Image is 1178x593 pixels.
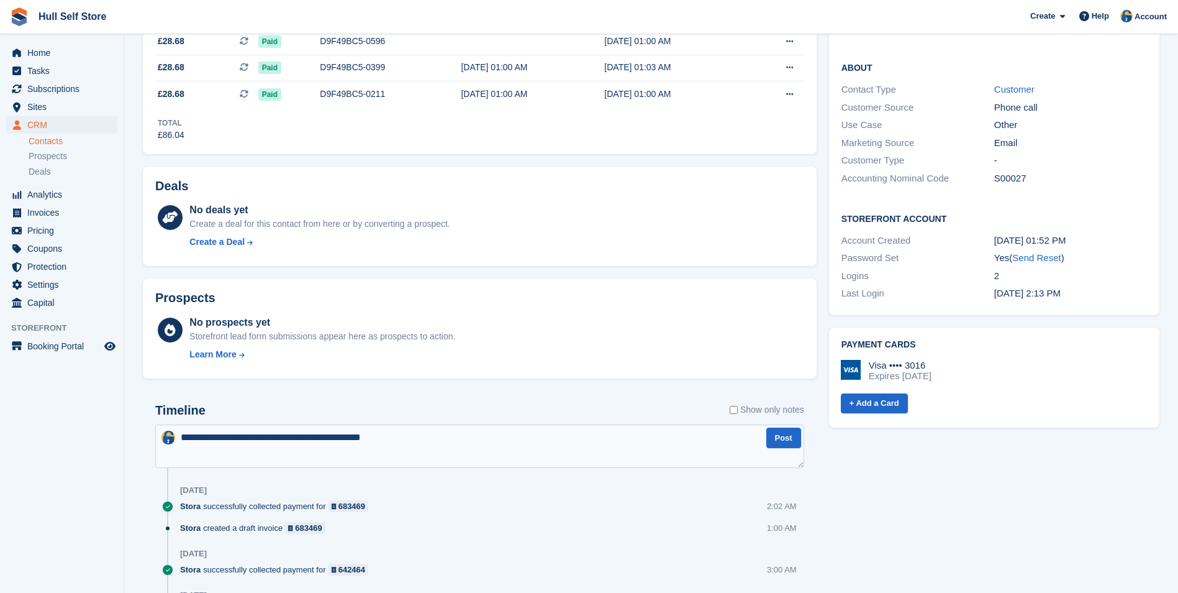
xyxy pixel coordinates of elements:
div: Yes [994,251,1147,265]
div: Storefront lead form submissions appear here as prospects to action. [189,330,455,343]
a: Create a Deal [189,236,450,249]
span: Invoices [27,204,102,221]
a: menu [6,186,117,203]
a: menu [6,258,117,275]
a: menu [6,338,117,355]
div: No deals yet [189,203,450,218]
div: [DATE] [180,485,207,495]
div: Learn More [189,348,236,361]
a: menu [6,222,117,239]
label: Show only notes [730,403,804,416]
a: menu [6,116,117,134]
div: Customer Source [841,101,994,115]
div: 2:02 AM [767,500,797,512]
span: Subscriptions [27,80,102,98]
a: Prospects [29,150,117,163]
div: [DATE] 01:00 AM [461,61,604,74]
h2: About [841,61,1147,73]
div: Email [994,136,1147,150]
a: menu [6,276,117,293]
span: Help [1092,10,1109,22]
span: Booking Portal [27,338,102,355]
div: Contact Type [841,83,994,97]
div: Password Set [841,251,994,265]
div: Create a Deal [189,236,245,249]
img: Hull Self Store [161,431,175,444]
div: [DATE] 01:52 PM [994,234,1147,248]
span: £28.68 [158,88,184,101]
div: Other [994,118,1147,132]
h2: Prospects [155,291,215,305]
h2: Deals [155,179,188,193]
a: 683469 [285,522,325,534]
div: D9F49BC5-0596 [320,35,461,48]
a: menu [6,98,117,116]
div: [DATE] 01:00 AM [461,88,604,101]
div: Use Case [841,118,994,132]
div: 642464 [338,564,365,576]
div: D9F49BC5-0399 [320,61,461,74]
div: 683469 [338,500,365,512]
a: Send Reset [1012,252,1061,263]
img: stora-icon-8386f47178a22dfd0bd8f6a31ec36ba5ce8667c1dd55bd0f319d3a0aa187defe.svg [10,7,29,26]
span: £28.68 [158,61,184,74]
div: 3:00 AM [767,564,797,576]
input: Show only notes [730,403,738,416]
span: Capital [27,294,102,311]
div: 1:00 AM [767,522,797,534]
button: Post [766,428,801,448]
span: Stora [180,522,201,534]
div: successfully collected payment for [180,500,374,512]
h2: Payment cards [841,340,1147,350]
span: Storefront [11,322,124,334]
span: Paid [258,35,281,48]
span: Analytics [27,186,102,203]
div: created a draft invoice [180,522,332,534]
a: Hull Self Store [34,6,111,27]
a: Learn More [189,348,455,361]
div: Logins [841,269,994,283]
a: Contacts [29,136,117,147]
div: [DATE] 01:00 AM [604,88,748,101]
a: Customer [994,84,1035,94]
img: Hull Self Store [1120,10,1133,22]
div: - [994,154,1147,168]
a: 683469 [328,500,369,512]
h2: Timeline [155,403,206,418]
time: 2025-06-09 13:13:11 UTC [994,288,1061,298]
a: menu [6,294,117,311]
a: menu [6,204,117,221]
div: successfully collected payment for [180,564,374,576]
a: menu [6,240,117,257]
span: ( ) [1009,252,1064,263]
span: CRM [27,116,102,134]
span: Sites [27,98,102,116]
div: Phone call [994,101,1147,115]
span: Paid [258,62,281,74]
span: Create [1030,10,1055,22]
span: Stora [180,564,201,576]
div: S00027 [994,172,1147,186]
a: Preview store [102,339,117,354]
div: 2 [994,269,1147,283]
span: Protection [27,258,102,275]
a: menu [6,80,117,98]
a: menu [6,44,117,62]
div: Create a deal for this contact from here or by converting a prospect. [189,218,450,231]
a: Deals [29,165,117,178]
div: Total [158,117,184,129]
div: [DATE] [180,549,207,559]
div: Marketing Source [841,136,994,150]
div: [DATE] 01:00 AM [604,35,748,48]
span: Pricing [27,222,102,239]
span: £28.68 [158,35,184,48]
div: 683469 [295,522,322,534]
img: Visa Logo [841,360,861,380]
span: Settings [27,276,102,293]
a: 642464 [328,564,369,576]
span: Paid [258,88,281,101]
div: [DATE] 01:03 AM [604,61,748,74]
div: Accounting Nominal Code [841,172,994,186]
span: Prospects [29,150,67,162]
span: Deals [29,166,51,178]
